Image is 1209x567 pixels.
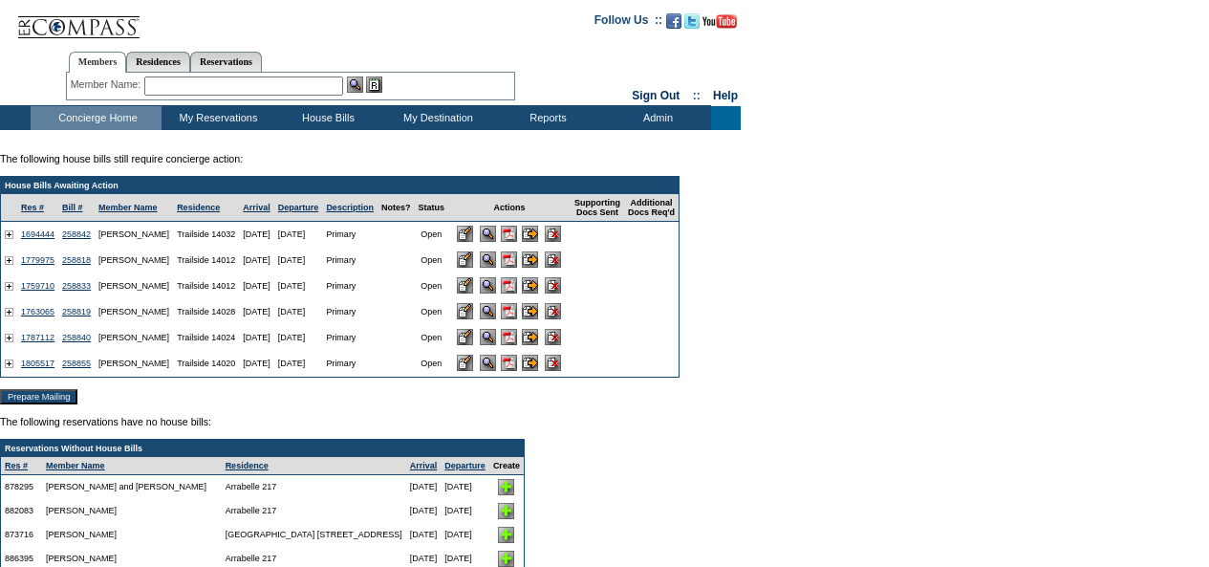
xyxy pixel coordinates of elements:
[480,251,496,268] input: View
[702,19,737,31] a: Subscribe to our YouTube Channel
[480,303,496,319] input: View
[632,89,680,102] a: Sign Out
[406,499,442,523] td: [DATE]
[414,273,448,299] td: Open
[366,76,382,93] img: Reservations
[684,13,700,29] img: Follow us on Twitter
[522,251,538,268] input: Submit for Processing
[162,106,271,130] td: My Reservations
[274,273,323,299] td: [DATE]
[381,106,491,130] td: My Destination
[31,106,162,130] td: Concierge Home
[239,273,274,299] td: [DATE]
[173,248,239,273] td: Trailside 14012
[522,329,538,345] input: Submit for Processing
[414,248,448,273] td: Open
[274,325,323,351] td: [DATE]
[21,307,54,316] a: 1763065
[522,355,538,371] input: Submit for Processing
[441,523,489,547] td: [DATE]
[5,334,13,342] img: plus.gif
[666,19,681,31] a: Become our fan on Facebook
[95,299,173,325] td: [PERSON_NAME]
[95,351,173,377] td: [PERSON_NAME]
[666,13,681,29] img: Become our fan on Facebook
[444,461,486,470] a: Departure
[480,277,496,294] input: View
[414,325,448,351] td: Open
[239,299,274,325] td: [DATE]
[42,475,222,499] td: [PERSON_NAME] and [PERSON_NAME]
[489,457,524,475] td: Create
[190,52,262,72] a: Reservations
[21,255,54,265] a: 1779975
[274,248,323,273] td: [DATE]
[522,303,538,319] input: Submit for Processing
[501,355,517,371] img: b_pdf.gif
[239,351,274,377] td: [DATE]
[326,203,374,212] a: Description
[322,273,378,299] td: Primary
[545,226,561,242] input: Delete
[62,359,91,368] a: 258855
[480,329,496,345] input: View
[173,273,239,299] td: Trailside 14012
[71,76,144,93] div: Member Name:
[177,203,220,212] a: Residence
[406,523,442,547] td: [DATE]
[95,222,173,248] td: [PERSON_NAME]
[441,475,489,499] td: [DATE]
[684,19,700,31] a: Follow us on Twitter
[457,277,473,294] input: Edit
[693,89,701,102] span: ::
[243,203,270,212] a: Arrival
[322,351,378,377] td: Primary
[98,203,158,212] a: Member Name
[274,351,323,377] td: [DATE]
[5,360,13,368] img: plus.gif
[62,307,91,316] a: 258819
[498,503,514,519] img: Add House Bill
[545,251,561,268] input: Delete
[347,76,363,93] img: View
[322,248,378,273] td: Primary
[545,329,561,345] input: Delete
[498,479,514,495] img: Add House Bill
[414,222,448,248] td: Open
[278,203,319,212] a: Departure
[5,256,13,265] img: plus.gif
[21,333,54,342] a: 1787112
[457,251,473,268] input: Edit
[274,222,323,248] td: [DATE]
[624,194,679,222] td: Additional Docs Req'd
[1,523,42,547] td: 873716
[46,461,105,470] a: Member Name
[601,106,711,130] td: Admin
[42,523,222,547] td: [PERSON_NAME]
[498,551,514,567] img: Add House Bill
[322,325,378,351] td: Primary
[62,333,91,342] a: 258840
[545,277,561,294] input: Delete
[1,177,679,194] td: House Bills Awaiting Action
[414,194,448,222] td: Status
[5,230,13,239] img: plus.gif
[571,194,624,222] td: Supporting Docs Sent
[5,282,13,291] img: plus.gif
[222,475,406,499] td: Arrabelle 217
[501,251,517,268] img: b_pdf.gif
[322,299,378,325] td: Primary
[21,203,44,212] a: Res #
[457,329,473,345] input: Edit
[62,281,91,291] a: 258833
[5,308,13,316] img: plus.gif
[414,299,448,325] td: Open
[1,440,524,457] td: Reservations Without House Bills
[95,273,173,299] td: [PERSON_NAME]
[1,475,42,499] td: 878295
[702,14,737,29] img: Subscribe to our YouTube Channel
[21,229,54,239] a: 1694444
[594,11,662,34] td: Follow Us ::
[62,203,83,212] a: Bill #
[441,499,489,523] td: [DATE]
